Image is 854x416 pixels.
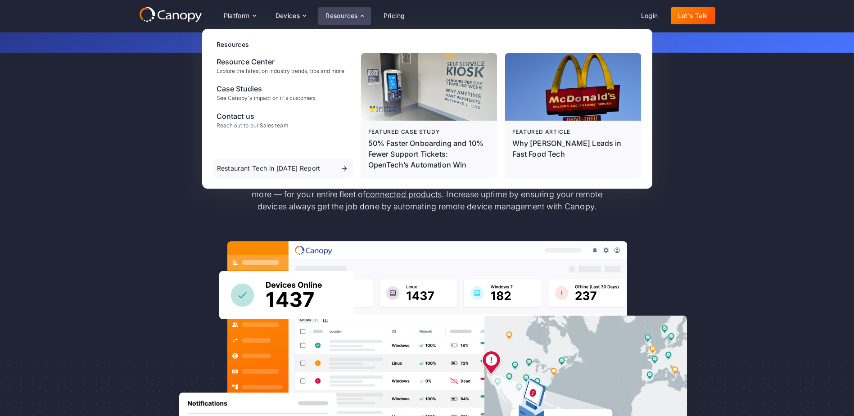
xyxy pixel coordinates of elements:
a: Login [634,7,665,24]
a: Pricing [376,7,412,24]
div: See Canopy's impact on it's customers [217,95,316,101]
div: Devices [276,13,300,19]
a: Case StudiesSee Canopy's impact on it's customers [213,80,353,105]
div: Explore the latest on industry trends, tips and more [217,68,344,74]
a: Let's Talk [671,7,715,24]
div: Platform [224,13,250,19]
p: 50% Faster Onboarding and 10% Fewer Support Tickets: OpenTech’s Automation Win [368,138,490,170]
div: Resources [318,7,371,25]
nav: Resources [202,29,652,189]
div: Resources [217,40,642,49]
div: Case Studies [217,83,316,94]
div: Restaurant Tech in [DATE] Report [217,165,321,172]
p: Reduce the costs to service kiosks, point-of-sale (POS) systems, physical security systems, and m... [238,176,616,213]
div: Featured article [512,128,634,136]
a: Contact usReach out to our Sales team [213,107,353,132]
div: Platform [217,7,263,25]
div: Devices [268,7,313,25]
a: connected products [366,190,442,199]
div: Resources [325,13,358,19]
div: Why [PERSON_NAME] Leads in Fast Food Tech [512,138,634,159]
div: Contact us [217,111,288,122]
div: Featured case study [368,128,490,136]
a: Restaurant Tech in [DATE] Report [213,159,353,178]
a: Featured case study50% Faster Onboarding and 10% Fewer Support Tickets: OpenTech’s Automation Win [361,53,497,177]
a: Featured articleWhy [PERSON_NAME] Leads in Fast Food Tech [505,53,641,177]
img: Canopy sees how many devices are online [219,271,354,319]
div: Reach out to our Sales team [217,122,288,129]
div: Resource Center [217,56,344,67]
a: Resource CenterExplore the latest on industry trends, tips and more [213,53,353,78]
